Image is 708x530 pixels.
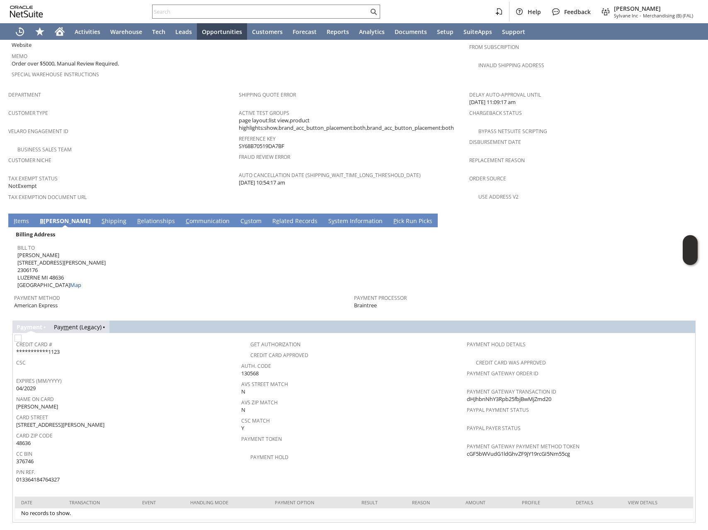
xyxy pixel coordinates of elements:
a: Name On Card [16,396,54,403]
a: Shipping [99,217,129,226]
a: Replacement reason [469,157,525,164]
a: Payment Token [241,435,282,442]
div: Handling Mode [190,499,262,506]
a: Tax Exemption Document URL [8,194,87,201]
span: 130568 [241,370,259,377]
a: Business Sales Team [17,146,72,153]
div: View Details [628,499,687,506]
a: Fraud Review Error [239,153,290,160]
span: American Express [14,301,58,309]
a: Invalid Shipping Address [478,62,544,69]
span: Documents [395,28,427,36]
a: Use Address V2 [478,193,519,200]
a: Recent Records [10,23,30,40]
a: CSC Match [241,417,270,424]
a: Custom [238,217,264,226]
a: Relationships [135,217,177,226]
span: C [186,217,189,225]
span: 376746 [16,457,34,465]
a: Auto Cancellation Date (shipping_wait_time_long_threshold_date) [239,172,421,179]
span: 48636 [16,439,31,447]
a: Payment Processor [354,294,407,301]
a: Payment [17,323,42,331]
span: y [332,217,335,225]
span: B [40,217,44,225]
span: 013364184764327 [16,476,60,484]
a: SuiteApps [458,23,497,40]
a: AVS Street Match [241,381,288,388]
div: Date [21,499,57,506]
span: Analytics [359,28,385,36]
div: Shortcuts [30,23,50,40]
a: B[PERSON_NAME] [38,217,93,226]
a: PayPal Payment Status [467,406,529,413]
svg: Shortcuts [35,27,45,36]
span: Order over $5000, Manual Review Required. [12,60,119,68]
a: Special Warehouse Instructions [12,71,99,78]
span: page layout:list view,product highlights:show,brand_acc_button_placement:both,brand_acc_button_pl... [239,117,465,132]
a: Unrolled view on [685,215,695,225]
span: [DATE] 10:54:17 am [239,179,285,187]
a: Communication [184,217,232,226]
a: Bill To [17,244,35,251]
a: Payment Hold Details [467,341,526,348]
a: Documents [390,23,432,40]
a: Warehouse [105,23,147,40]
a: Customers [247,23,288,40]
span: Leads [175,28,192,36]
span: Help [528,8,541,16]
a: Card Street [16,414,48,421]
a: Tech [147,23,170,40]
div: Event [142,499,178,506]
a: Delay Auto-Approval Until [469,91,541,98]
span: Y [241,424,244,432]
a: Customer Type [8,109,48,117]
span: I [14,217,15,225]
a: Opportunities [197,23,247,40]
a: Tax Exempt Status [8,175,58,182]
span: [PERSON_NAME] [STREET_ADDRESS][PERSON_NAME] 2306176 LUZERNE MI 48636 [GEOGRAPHIC_DATA] [17,251,106,289]
a: System Information [326,217,385,226]
a: CC Bin [16,450,32,457]
td: No records to show. [15,508,693,520]
a: Credit Card Approved [250,352,308,359]
a: Disbursement Date [469,139,521,146]
a: Forecast [288,23,322,40]
span: Merchandising (B) (FAL) [643,12,693,19]
span: 04/2029 [16,384,36,392]
span: Braintree [354,301,377,309]
a: Map [70,281,81,289]
span: u [244,217,248,225]
a: Reference Key [239,135,276,142]
span: cGF5bWVudG1ldGhvZF9jY19rcGI5Nm55cg [467,450,570,458]
a: Credit Card Was Approved [476,359,546,366]
img: Unchecked [15,335,22,342]
a: Pick Run Picks [391,217,434,226]
a: Activities [70,23,105,40]
span: [PERSON_NAME] [16,403,58,411]
div: Result [361,499,400,506]
a: Setup [432,23,458,40]
a: Customer Niche [8,157,51,164]
span: Setup [437,28,453,36]
span: N [241,388,245,396]
a: Order Source [469,175,506,182]
svg: Recent Records [15,27,25,36]
span: m [63,323,69,331]
span: P [393,217,397,225]
span: [DATE] 11:09:17 am [469,98,516,106]
a: Memo [12,53,27,60]
a: Card Zip Code [16,432,53,439]
span: Activities [75,28,100,36]
a: Payment (Legacy) [54,323,102,331]
a: Department [8,91,41,98]
div: Details [576,499,616,506]
a: Shipping Quote Error [239,91,296,98]
span: N [241,406,245,414]
span: Opportunities [202,28,242,36]
span: Reports [327,28,349,36]
svg: logo [10,6,43,17]
a: Home [50,23,70,40]
a: Leads [170,23,197,40]
span: e [276,217,279,225]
